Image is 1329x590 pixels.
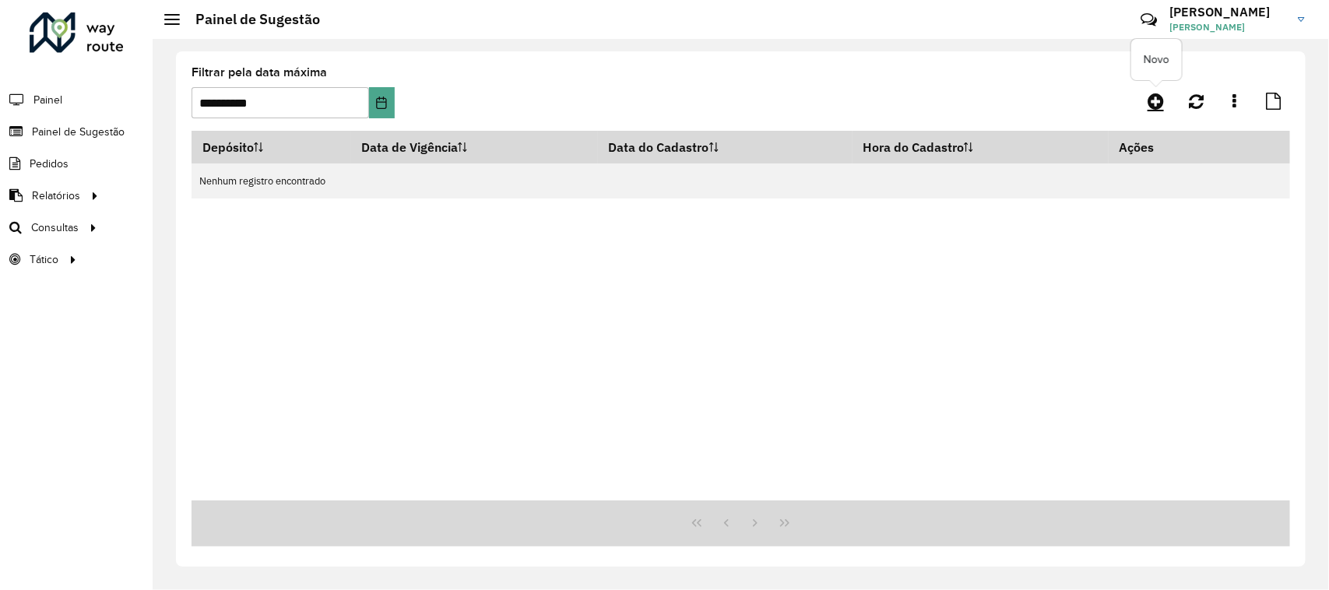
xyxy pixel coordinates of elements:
span: Consultas [31,219,79,236]
h2: Painel de Sugestão [180,11,320,28]
th: Hora do Cadastro [853,131,1109,163]
a: Contato Rápido [1132,3,1166,37]
span: [PERSON_NAME] [1169,20,1286,34]
th: Ações [1109,131,1202,163]
td: Nenhum registro encontrado [192,163,1290,198]
th: Data do Cadastro [598,131,853,163]
h3: [PERSON_NAME] [1169,5,1286,19]
label: Filtrar pela data máxima [192,63,327,82]
span: Painel de Sugestão [32,124,125,140]
button: Choose Date [369,87,395,118]
span: Relatórios [32,188,80,204]
span: Painel [33,92,62,108]
span: Pedidos [30,156,69,172]
span: Tático [30,251,58,268]
div: Novo [1131,39,1182,80]
th: Depósito [192,131,351,163]
th: Data de Vigência [351,131,598,163]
